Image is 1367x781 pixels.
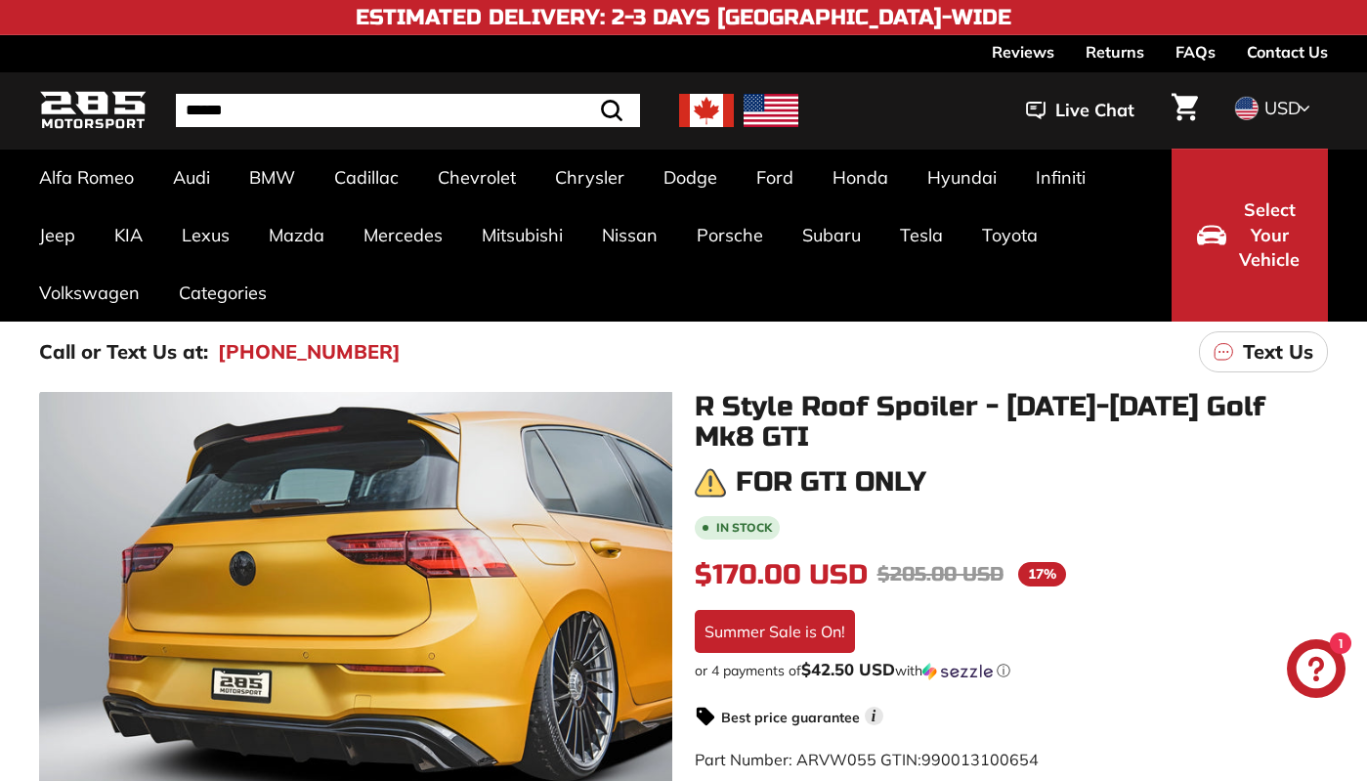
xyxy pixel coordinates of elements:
a: Honda [813,149,908,206]
strong: Best price guarantee [721,709,860,726]
span: $170.00 USD [695,558,868,591]
img: Logo_285_Motorsport_areodynamics_components [39,88,147,134]
button: Live Chat [1001,86,1160,135]
h1: R Style Roof Spoiler - [DATE]-[DATE] Golf Mk8 GTI [695,392,1329,453]
div: Summer Sale is On! [695,610,855,653]
a: Nissan [582,206,677,264]
span: Live Chat [1055,98,1134,123]
a: Categories [159,264,286,322]
a: Porsche [677,206,783,264]
a: Text Us [1199,331,1328,372]
a: Jeep [20,206,95,264]
p: Text Us [1243,337,1313,367]
p: Call or Text Us at: [39,337,208,367]
a: Cart [1160,77,1210,144]
b: In stock [716,522,772,534]
a: Volkswagen [20,264,159,322]
a: Reviews [992,35,1054,68]
span: 17% [1018,562,1066,586]
a: Infiniti [1016,149,1105,206]
span: 990013100654 [921,750,1039,769]
a: Mazda [249,206,344,264]
a: Toyota [962,206,1057,264]
a: Ford [737,149,813,206]
span: $42.50 USD [801,659,895,679]
a: Hyundai [908,149,1016,206]
div: or 4 payments of$42.50 USDwithSezzle Click to learn more about Sezzle [695,661,1329,680]
a: Returns [1086,35,1144,68]
inbox-online-store-chat: Shopify online store chat [1281,639,1351,703]
span: i [865,707,883,725]
a: BMW [230,149,315,206]
h4: Estimated Delivery: 2-3 Days [GEOGRAPHIC_DATA]-Wide [356,6,1011,29]
a: FAQs [1175,35,1216,68]
button: Select Your Vehicle [1172,149,1328,322]
a: Subaru [783,206,880,264]
a: Mercedes [344,206,462,264]
a: Chrysler [535,149,644,206]
div: or 4 payments of with [695,661,1329,680]
a: Cadillac [315,149,418,206]
img: warning.png [695,467,726,499]
a: Audi [153,149,230,206]
img: Sezzle [922,663,993,680]
a: Alfa Romeo [20,149,153,206]
input: Search [176,94,640,127]
span: USD [1264,97,1301,119]
span: $205.00 USD [877,562,1004,586]
h3: For GTI only [736,467,926,498]
span: Select Your Vehicle [1236,197,1303,273]
a: KIA [95,206,162,264]
a: Contact Us [1247,35,1328,68]
span: Part Number: ARVW055 GTIN: [695,750,1039,769]
a: Mitsubishi [462,206,582,264]
a: Dodge [644,149,737,206]
a: Lexus [162,206,249,264]
a: Tesla [880,206,962,264]
a: Chevrolet [418,149,535,206]
a: [PHONE_NUMBER] [218,337,401,367]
